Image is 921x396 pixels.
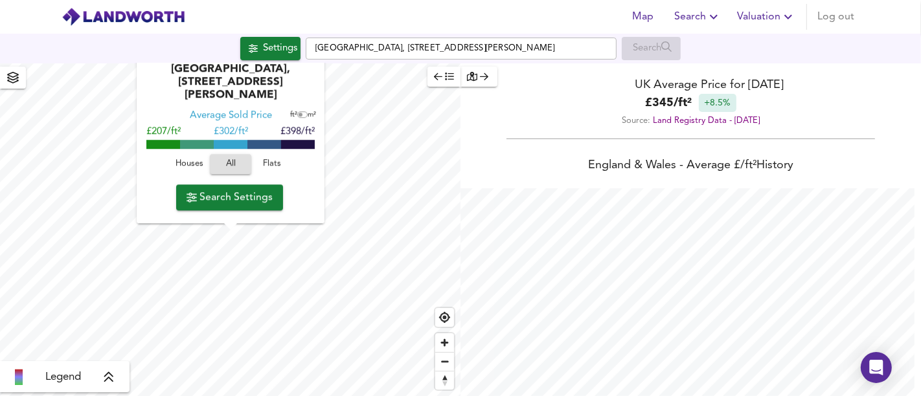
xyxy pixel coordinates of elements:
span: £398/ft² [280,127,315,137]
button: Flats [251,155,293,175]
span: Flats [255,157,290,172]
span: Reset bearing to north [435,371,454,390]
div: [GEOGRAPHIC_DATA], [STREET_ADDRESS][PERSON_NAME] [143,63,318,110]
input: Enter a location... [306,38,617,60]
span: Zoom out [435,353,454,371]
div: Average Sold Price [190,110,272,123]
span: Houses [172,157,207,172]
img: logo [62,7,185,27]
button: Search [669,4,727,30]
button: Zoom out [435,352,454,371]
span: m² [308,112,316,119]
button: Reset bearing to north [435,371,454,390]
div: Settings [263,40,297,57]
div: Enable a Source before running a Search [622,37,681,60]
button: All [210,155,251,175]
span: £207/ft² [146,127,181,137]
b: £ 345 / ft² [646,94,692,112]
div: UK Average Price for [DATE] [460,76,921,94]
div: Source: [460,112,921,129]
span: Valuation [737,8,796,26]
div: +8.5% [699,94,736,112]
div: Open Intercom Messenger [861,352,892,383]
button: Valuation [732,4,801,30]
span: Legend [45,369,81,385]
a: Land Registry Data - [DATE] [653,116,760,125]
span: £ 302/ft² [214,127,248,137]
button: Map [622,4,664,30]
span: Search Settings [187,188,273,206]
span: All [216,157,245,172]
button: Houses [168,155,210,175]
span: Map [628,8,659,26]
button: Find my location [435,308,454,327]
button: Zoom in [435,333,454,352]
span: ft² [290,112,297,119]
span: Log out [817,8,854,26]
button: Settings [240,37,301,60]
button: Search Settings [176,184,283,210]
button: Log out [812,4,859,30]
span: Search [674,8,722,26]
div: England & Wales - Average £/ ft² History [460,157,921,175]
div: Click to configure Search Settings [240,37,301,60]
